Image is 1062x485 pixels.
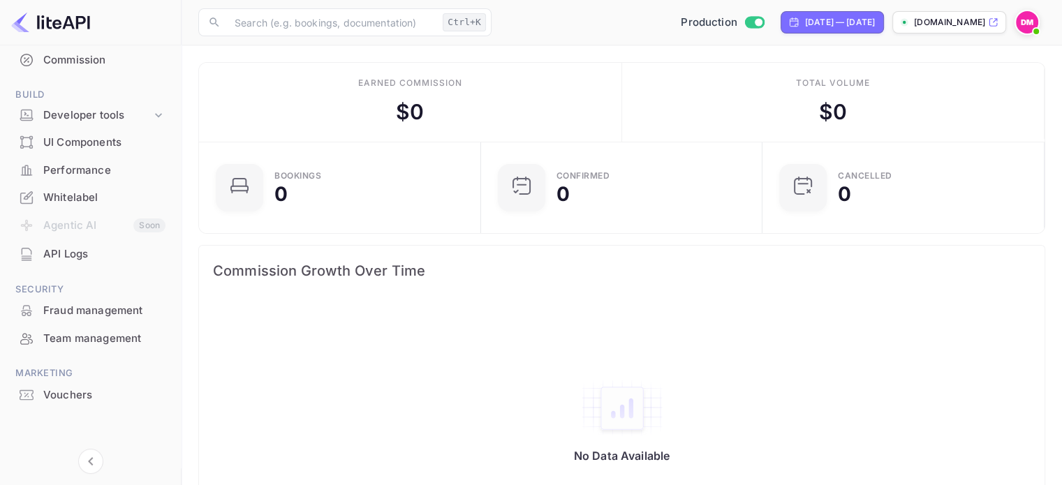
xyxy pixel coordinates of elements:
input: Search (e.g. bookings, documentation) [226,8,437,36]
div: 0 [838,184,851,204]
div: Bookings [274,172,321,180]
div: Total volume [795,77,870,89]
div: Team management [8,325,172,352]
div: CANCELLED [838,172,892,180]
div: Vouchers [8,382,172,409]
div: Developer tools [8,103,172,128]
div: Fraud management [43,303,165,319]
a: Whitelabel [8,184,172,210]
div: $ 0 [819,96,847,128]
div: Developer tools [43,107,152,124]
span: Security [8,282,172,297]
div: Whitelabel [8,184,172,211]
div: API Logs [8,241,172,268]
button: Collapse navigation [78,449,103,474]
img: Dylan McLean [1016,11,1038,33]
a: Fraud management [8,297,172,323]
div: Vouchers [43,387,165,403]
a: UI Components [8,129,172,155]
div: $ 0 [396,96,424,128]
div: API Logs [43,246,165,262]
div: Performance [43,163,165,179]
img: LiteAPI logo [11,11,90,33]
span: Commission Growth Over Time [213,260,1031,282]
div: Fraud management [8,297,172,324]
div: Click to change the date range period [781,11,884,33]
div: Performance [8,157,172,184]
div: 0 [274,184,288,204]
a: Performance [8,157,172,183]
span: Build [8,87,172,103]
p: No Data Available [574,449,670,463]
a: Vouchers [8,382,172,408]
div: [DATE] — [DATE] [805,16,875,29]
a: Team management [8,325,172,351]
a: Commission [8,47,172,73]
div: Switch to Sandbox mode [675,15,769,31]
div: Team management [43,331,165,347]
div: 0 [556,184,570,204]
span: Production [681,15,737,31]
div: Ctrl+K [443,13,486,31]
div: Earned commission [358,77,462,89]
div: Commission [43,52,165,68]
div: Whitelabel [43,190,165,206]
a: API Logs [8,241,172,267]
div: Commission [8,47,172,74]
p: [DOMAIN_NAME] [914,16,985,29]
div: UI Components [43,135,165,151]
img: empty-state-table2.svg [580,379,664,438]
span: Marketing [8,366,172,381]
div: UI Components [8,129,172,156]
div: Confirmed [556,172,610,180]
